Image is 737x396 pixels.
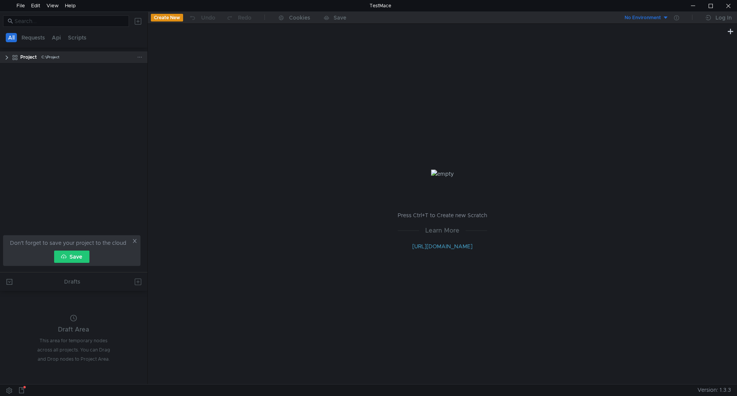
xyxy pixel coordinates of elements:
span: Don't forget to save your project to the cloud [10,238,126,247]
div: Log In [716,13,732,22]
div: Save [334,15,346,20]
button: Redo [221,12,257,23]
button: Scripts [66,33,89,42]
button: Save [54,251,89,263]
span: Version: 1.3.3 [697,384,731,396]
div: Project [20,51,37,63]
div: Undo [201,13,215,22]
button: Requests [19,33,47,42]
div: C:\Project [41,51,59,63]
div: Drafts [64,277,80,286]
button: No Environment [615,12,669,24]
img: empty [431,170,454,178]
div: Redo [238,13,251,22]
p: Press Ctrl+T to Create new Scratch [398,211,487,220]
div: Cookies [289,13,310,22]
button: Api [50,33,63,42]
button: Undo [183,12,221,23]
button: All [6,33,17,42]
span: Learn More [419,226,466,235]
a: [URL][DOMAIN_NAME] [412,243,473,250]
button: Create New [151,14,183,21]
input: Search... [15,17,124,25]
div: No Environment [625,14,661,21]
